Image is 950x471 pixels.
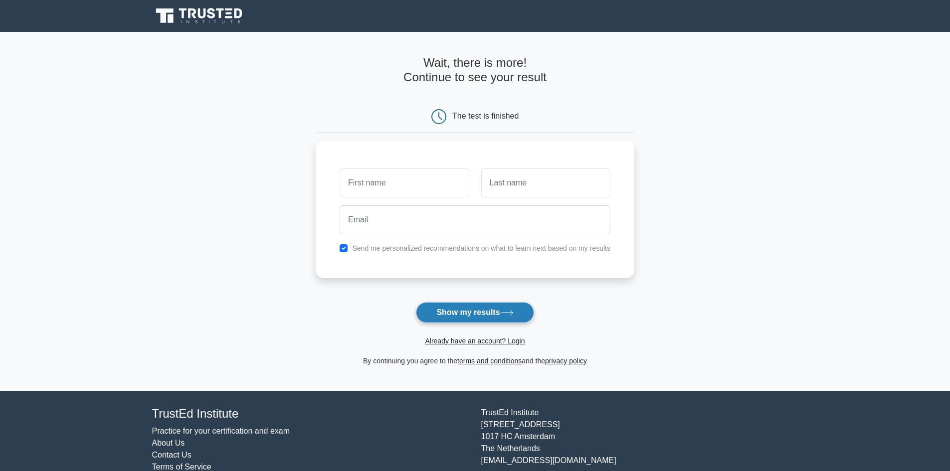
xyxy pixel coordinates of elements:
[152,407,469,421] h4: TrustEd Institute
[340,168,469,197] input: First name
[316,56,634,85] h4: Wait, there is more! Continue to see your result
[352,244,610,252] label: Send me personalized recommendations on what to learn next based on my results
[425,337,525,345] a: Already have an account? Login
[481,168,610,197] input: Last name
[545,357,587,365] a: privacy policy
[152,439,185,447] a: About Us
[152,463,211,471] a: Terms of Service
[452,112,519,120] div: The test is finished
[310,355,640,367] div: By continuing you agree to the and the
[340,205,610,234] input: Email
[152,451,191,459] a: Contact Us
[457,357,522,365] a: terms and conditions
[416,302,534,323] button: Show my results
[152,427,290,435] a: Practice for your certification and exam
